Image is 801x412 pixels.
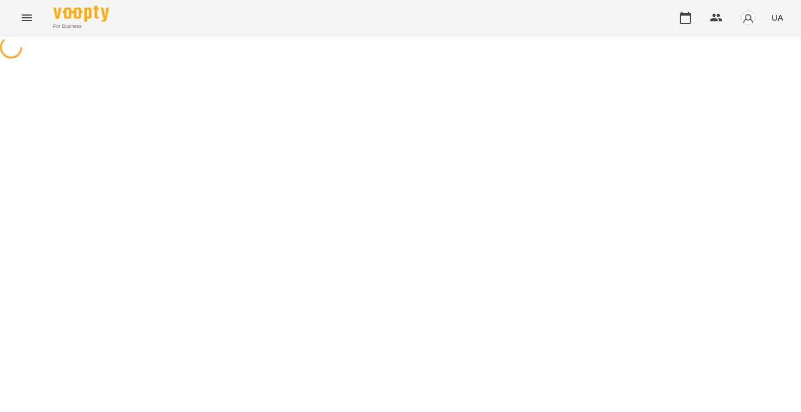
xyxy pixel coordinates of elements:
[772,12,783,23] span: UA
[53,23,109,30] span: For Business
[53,6,109,22] img: Voopty Logo
[740,10,756,26] img: avatar_s.png
[767,7,788,28] button: UA
[13,4,40,31] button: Menu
